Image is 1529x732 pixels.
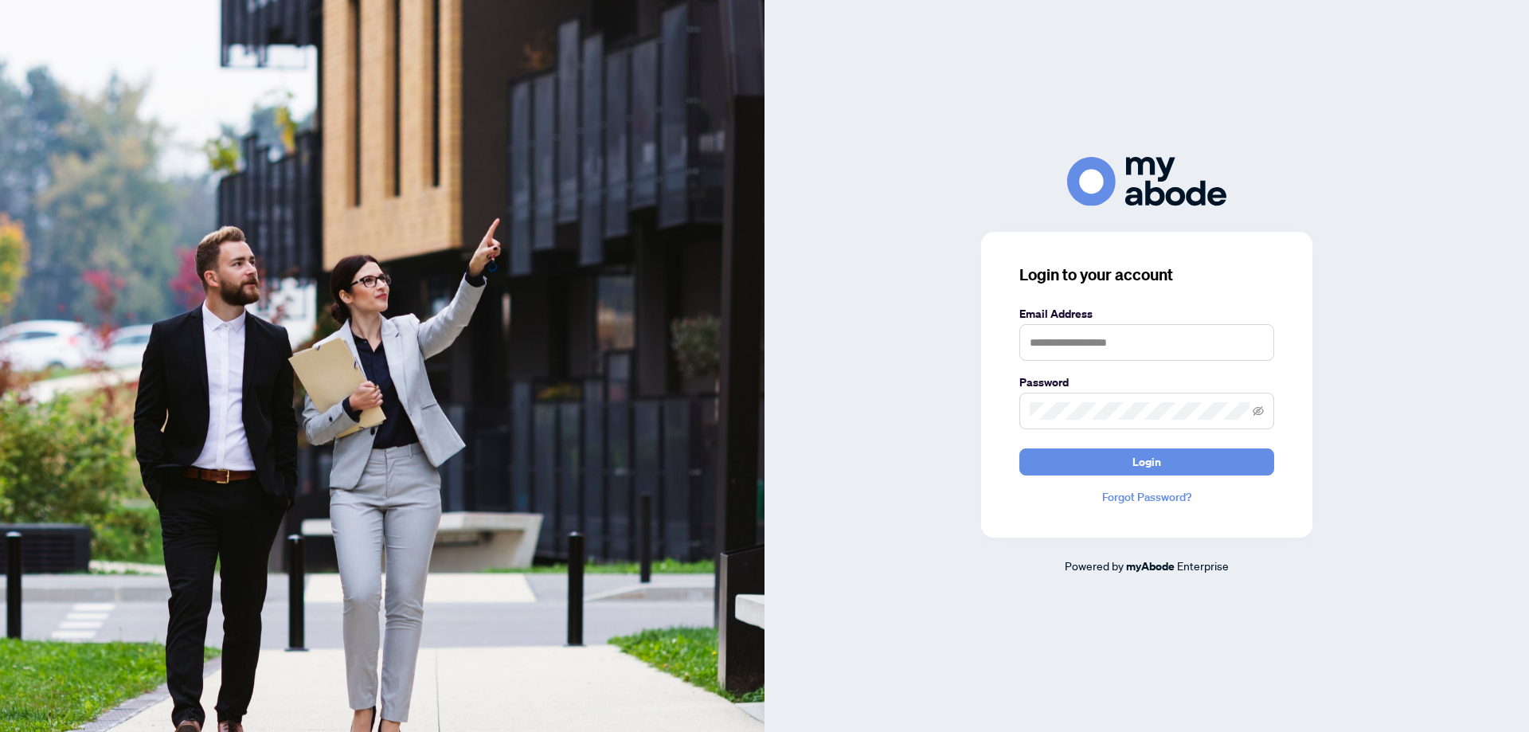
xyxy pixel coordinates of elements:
[1132,449,1161,475] span: Login
[1019,264,1274,286] h3: Login to your account
[1126,558,1175,575] a: myAbode
[1253,405,1264,417] span: eye-invisible
[1019,374,1274,391] label: Password
[1019,488,1274,506] a: Forgot Password?
[1019,448,1274,476] button: Login
[1065,558,1124,573] span: Powered by
[1067,157,1226,206] img: ma-logo
[1177,558,1229,573] span: Enterprise
[1019,305,1274,323] label: Email Address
